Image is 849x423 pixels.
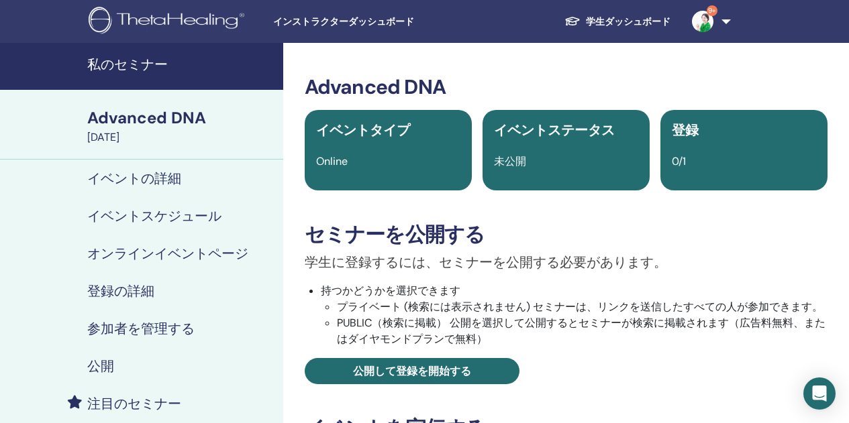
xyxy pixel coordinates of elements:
[87,396,181,412] h4: 注目のセミナー
[87,358,114,374] h4: 公開
[87,283,154,299] h4: 登録の詳細
[87,245,248,261] h4: オンラインイベントページ
[87,129,275,145] div: [DATE]
[321,283,828,347] li: 持つかどうかを選択できます
[337,315,828,347] li: PUBLIC（検索に掲載） 公開を選択して公開するとセミナーが検索に掲載されます（広告料無料、またはダイヤモンドプランで無料）
[494,121,615,139] span: イベントステータス
[672,121,699,139] span: 登録
[554,9,681,34] a: 学生ダッシュボード
[305,358,519,384] a: 公開して登録を開始する
[305,223,828,247] h3: セミナーを公開する
[707,5,717,16] span: 9+
[87,107,275,129] div: Advanced DNA
[564,15,581,27] img: graduation-cap-white.svg
[316,121,410,139] span: イベントタイプ
[273,15,475,29] span: インストラクターダッシュボード
[87,208,221,224] h4: イベントスケジュール
[494,154,526,168] span: 未公開
[692,11,713,32] img: default.jpg
[672,154,686,168] span: 0/1
[337,299,828,315] li: プライベート (検索には表示されません) セミナーは、リンクを送信したすべての人が参加できます。
[87,170,181,186] h4: イベントの詳細
[87,320,195,337] h4: 参加者を管理する
[353,364,471,378] span: 公開して登録を開始する
[803,377,836,410] div: Open Intercom Messenger
[79,107,283,145] a: Advanced DNA[DATE]
[89,7,249,37] img: logo.png
[305,252,828,272] p: 学生に登録するには、セミナーを公開する必要があります。
[316,154,348,168] span: Online
[87,56,275,72] h4: 私のセミナー
[305,75,828,99] h3: Advanced DNA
